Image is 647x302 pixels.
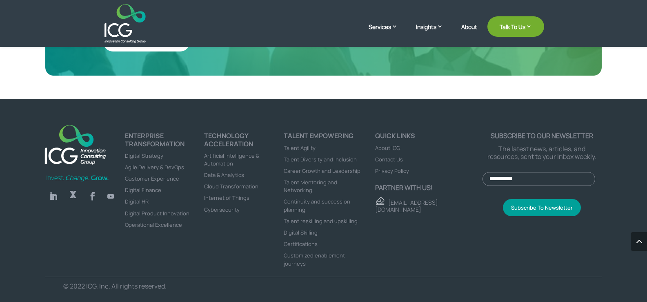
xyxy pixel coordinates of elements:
[204,206,240,213] a: Cybersecurity
[375,199,438,213] a: [EMAIL_ADDRESS][DOMAIN_NAME]
[65,188,81,204] a: Follow on X
[284,156,357,163] a: Talent Diversity and Inclusion
[375,144,400,152] a: About ICG
[482,132,602,140] p: Subscribe to our newsletter
[284,240,318,248] a: Certifications
[375,167,409,174] a: Privacy Policy
[40,120,111,170] a: logo_footer
[45,174,110,182] img: Invest-Change-Grow-Green
[204,132,284,151] h4: TECHNOLOGY ACCELERATION
[204,194,249,201] a: Internet of Things
[40,120,111,168] img: ICG-new logo (1)
[284,198,350,213] a: Continuity and succession planning
[461,24,477,43] a: About
[284,132,363,143] h4: Talent Empowering
[204,183,258,190] a: Cloud Transformation
[369,22,406,43] a: Services
[125,163,184,171] a: Agile Delivery & DevOps
[503,199,581,216] button: Subscribe To Newsletter
[125,221,182,228] a: Operational Excellence
[104,4,146,43] img: ICG
[125,132,205,151] h4: ENTERPRISE TRANSFORMATION
[125,152,163,159] a: Digital Strategy
[125,198,149,205] a: Digital HR
[45,188,62,204] a: Follow on LinkedIn
[375,132,482,143] h4: Quick links
[63,282,309,290] p: © 2022 ICG, Inc. All rights reserved.
[284,167,360,174] a: Career Growth and Leadership
[511,214,647,302] iframe: Chat Widget
[375,197,385,205] img: email - ICG
[125,210,189,217] a: Digital Product Innovation
[284,179,337,194] a: Talent Mentoring and Networking
[416,22,451,43] a: Insights
[487,16,544,37] a: Talk To Us
[284,217,358,225] a: Talent reskilling and upskilling
[84,188,101,204] a: Follow on Facebook
[284,229,318,236] a: Digital Skilling
[375,184,482,192] p: Partner with us!
[375,156,403,163] a: Contact Us
[284,252,345,267] a: Customized enablement journeys
[284,144,316,152] a: Talent Agility
[482,145,602,161] p: The latest news, articles, and resources, sent to your inbox weekly.
[204,171,244,179] a: Data & Analytics
[204,152,259,167] a: Artificial intelligence & Automation
[125,186,161,194] a: Digital Finance
[104,190,117,203] a: Follow on Youtube
[511,204,573,211] span: Subscribe To Newsletter
[125,175,179,182] a: Customer Experience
